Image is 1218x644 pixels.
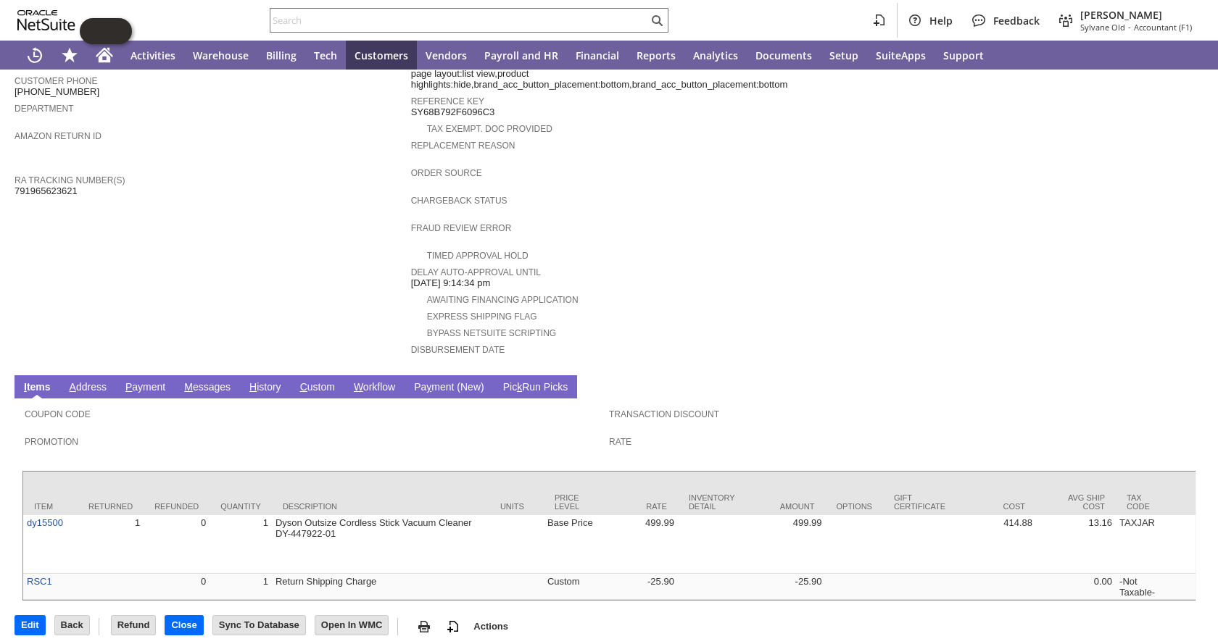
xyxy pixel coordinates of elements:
a: Payroll and HR [476,41,567,70]
span: Setup [829,49,858,62]
a: Payment (New) [410,381,487,395]
input: Edit [15,616,45,635]
input: Refund [112,616,156,635]
td: Return Shipping Charge [272,574,489,600]
td: 414.88 [956,515,1036,574]
a: Awaiting Financing Application [427,295,579,305]
span: [PERSON_NAME] [1080,8,1192,22]
div: Description [283,502,478,511]
input: Open In WMC [315,616,389,635]
a: History [246,381,285,395]
a: Tax Exempt. Doc Provided [427,124,552,134]
div: Avg Ship Cost [1047,493,1105,511]
td: 499.99 [598,515,678,574]
div: Inventory Detail [689,493,735,511]
span: page layout:list view,product highlights:hide,brand_acc_button_placement:bottom,brand_acc_button_... [411,68,800,91]
a: Billing [257,41,305,70]
span: - [1128,22,1131,33]
span: [DATE] 9:14:34 pm [411,277,491,289]
a: PickRun Picks [500,381,571,395]
a: Disbursement Date [411,345,505,355]
span: Financial [576,49,619,62]
span: Support [943,49,984,62]
a: RSC1 [27,576,52,587]
a: Customers [346,41,417,70]
span: Reports [637,49,676,62]
a: Express Shipping Flag [427,311,537,322]
img: add-record.svg [444,618,462,635]
a: Custom [297,381,339,395]
td: 0 [144,515,210,574]
span: [PHONE_NUMBER] [14,86,99,98]
span: M [184,381,193,393]
input: Search [270,12,648,29]
span: Vendors [426,49,467,62]
div: Amount [756,502,814,511]
svg: Search [648,12,666,29]
span: Payroll and HR [484,49,558,62]
span: P [125,381,132,393]
a: Vendors [417,41,476,70]
div: Units [500,502,533,511]
a: Delay Auto-Approval Until [411,267,541,277]
a: Rate [609,437,631,447]
span: A [70,381,76,393]
div: Price Level [555,493,587,511]
td: -Not Taxable- [1116,574,1170,600]
a: Replacement reason [411,141,515,151]
td: TAXJAR [1116,515,1170,574]
a: Timed Approval Hold [427,251,529,261]
a: Home [87,41,122,70]
a: SuiteApps [867,41,935,70]
span: SY68B792F6096C3 [411,106,495,118]
a: Unrolled view on [1177,378,1195,396]
span: C [300,381,307,393]
td: 1 [210,574,272,600]
a: Documents [747,41,821,70]
a: Customer Phone [14,76,97,86]
span: SuiteApps [876,49,926,62]
td: Custom [544,574,598,600]
span: Billing [266,49,297,62]
td: 0 [144,574,210,600]
span: Customers [355,49,408,62]
div: Quantity [220,502,261,511]
a: Amazon Return ID [14,131,101,141]
span: Documents [755,49,812,62]
td: 1 [78,515,144,574]
div: Item [34,502,67,511]
span: I [24,381,27,393]
span: y [426,381,431,393]
a: Items [20,381,54,395]
a: Order Source [411,168,482,178]
a: Recent Records [17,41,52,70]
td: -25.90 [745,574,825,600]
span: Accountant (F1) [1134,22,1192,33]
div: Tax Code [1127,493,1159,511]
a: Coupon Code [25,409,91,419]
a: Tech [305,41,346,70]
td: Base Price [544,515,598,574]
div: Rate [609,502,667,511]
td: Dyson Outsize Cordless Stick Vacuum Cleaner DY-447922-01 [272,515,489,574]
div: Cost [967,502,1025,511]
a: Transaction Discount [609,409,719,419]
svg: logo [17,10,75,30]
td: 1 [210,515,272,574]
a: Promotion [25,437,78,447]
a: Support [935,41,993,70]
svg: Home [96,46,113,64]
span: Warehouse [193,49,249,62]
span: Activities [130,49,175,62]
a: Chargeback Status [411,196,507,206]
a: Financial [567,41,628,70]
a: Workflow [350,381,399,395]
a: Analytics [684,41,747,70]
a: Actions [468,621,514,632]
div: Options [836,502,872,511]
span: Feedback [993,14,1040,28]
span: Tech [314,49,337,62]
svg: Shortcuts [61,46,78,64]
a: Warehouse [184,41,257,70]
iframe: Click here to launch Oracle Guided Learning Help Panel [80,18,132,44]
